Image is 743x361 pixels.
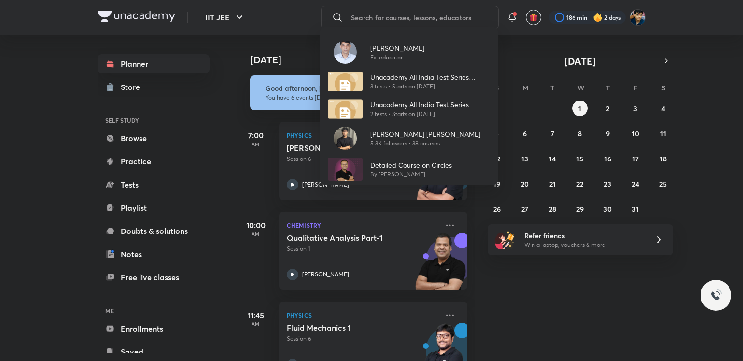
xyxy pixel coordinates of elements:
a: Avatar[PERSON_NAME]Ex-educator [320,37,498,68]
img: ttu [710,289,722,301]
p: Unacademy All India Test Series (UAITS) for IIT JEE - Dropper [370,72,490,82]
p: 2 tests • Starts on [DATE] [370,110,490,118]
a: AvatarDetailed Course on CirclesBy [PERSON_NAME] [320,154,498,185]
img: Avatar [334,127,357,150]
p: 3 tests • Starts on [DATE] [370,82,490,91]
p: Ex-educator [370,53,424,62]
p: Unacademy All India Test Series (UAITS) for IIT JEE -Class 11th [370,100,490,110]
p: Detailed Course on Circles [370,160,452,170]
p: [PERSON_NAME] [PERSON_NAME] [370,129,480,139]
a: Avatar[PERSON_NAME] [PERSON_NAME]5.3K followers • 38 courses [320,123,498,154]
p: By [PERSON_NAME] [370,170,452,179]
img: Avatar [334,41,357,64]
a: Unacademy All India Test Series (UAITS) for IIT JEE - Dropper3 tests • Starts on [DATE] [320,68,498,95]
p: 5.3K followers • 38 courses [370,139,480,148]
a: Unacademy All India Test Series (UAITS) for IIT JEE -Class 11th2 tests • Starts on [DATE] [320,95,498,123]
img: Avatar [328,158,363,181]
p: [PERSON_NAME] [370,43,424,53]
